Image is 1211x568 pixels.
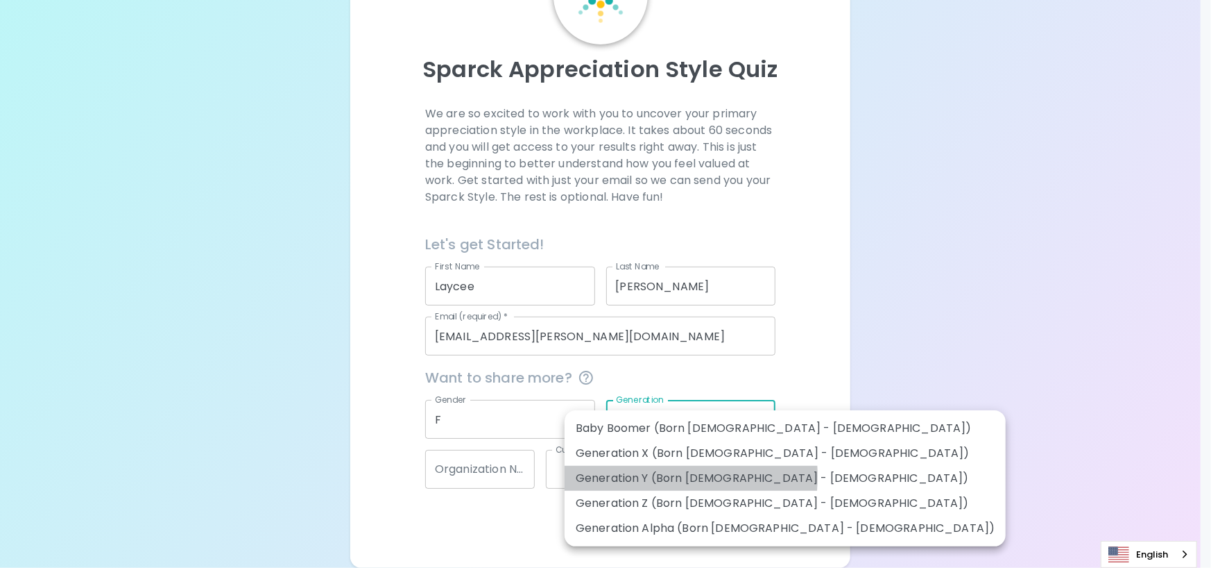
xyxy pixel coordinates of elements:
a: English [1101,542,1196,567]
li: Generation Y (Born [DEMOGRAPHIC_DATA] - [DEMOGRAPHIC_DATA]) [565,466,1006,491]
li: Baby Boomer (Born [DEMOGRAPHIC_DATA] - [DEMOGRAPHIC_DATA]) [565,416,1006,441]
li: Generation Z (Born [DEMOGRAPHIC_DATA] - [DEMOGRAPHIC_DATA]) [565,491,1006,516]
li: Generation Alpha (Born [DEMOGRAPHIC_DATA] - [DEMOGRAPHIC_DATA]) [565,516,1006,541]
div: Language [1101,541,1197,568]
li: Generation X (Born [DEMOGRAPHIC_DATA] - [DEMOGRAPHIC_DATA]) [565,441,1006,466]
aside: Language selected: English [1101,541,1197,568]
